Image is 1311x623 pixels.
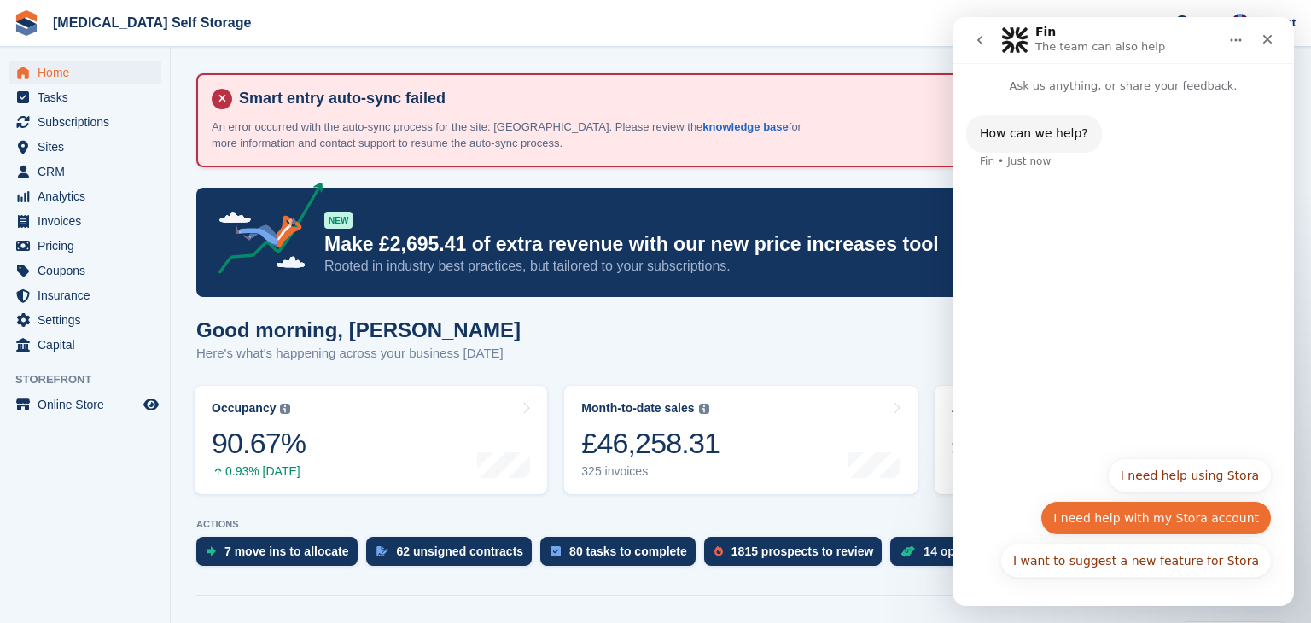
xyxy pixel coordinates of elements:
[1108,14,1142,31] span: Create
[324,212,353,229] div: NEW
[46,9,258,37] a: [MEDICAL_DATA] Self Storage
[38,184,140,208] span: Analytics
[38,61,140,84] span: Home
[1251,15,1296,32] span: Account
[581,426,720,461] div: £46,258.31
[366,537,541,574] a: 62 unsigned contracts
[212,464,306,479] div: 0.93% [DATE]
[224,544,349,558] div: 7 move ins to allocate
[38,110,140,134] span: Subscriptions
[38,259,140,282] span: Coupons
[952,464,1075,479] div: 19 invoices
[714,546,723,556] img: prospect-51fa495bee0391a8d652442698ab0144808aea92771e9ea1ae160a38d050c398.svg
[196,537,366,574] a: 7 move ins to allocate
[900,545,915,557] img: deal-1b604bf984904fb50ccaf53a9ad4b4a5d6e5aea283cecdc64d6e3604feb123c2.svg
[212,401,276,416] div: Occupancy
[581,464,720,479] div: 325 invoices
[1232,14,1249,31] img: Helen Walker
[204,183,323,280] img: price-adjustments-announcement-icon-8257ccfd72463d97f412b2fc003d46551f7dbcb40ab6d574587a9cd5c0d94...
[699,404,709,414] img: icon-info-grey-7440780725fd019a000dd9b08b2336e03edf1995a4989e88bcd33f0948082b44.svg
[1192,14,1216,31] span: Help
[890,537,1020,574] a: 14 open deals
[15,371,170,388] span: Storefront
[9,234,161,258] a: menu
[952,426,1075,461] div: £2,041.85
[9,209,161,233] a: menu
[704,537,891,574] a: 1815 prospects to review
[324,232,1136,257] p: Make £2,695.41 of extra revenue with our new price increases tool
[324,257,1136,276] p: Rooted in industry best practices, but tailored to your subscriptions.
[9,283,161,307] a: menu
[212,119,809,152] p: An error occurred with the auto-sync process for the site: [GEOGRAPHIC_DATA]. Please review the f...
[38,160,140,183] span: CRM
[232,89,1270,108] h4: Smart entry auto-sync failed
[9,110,161,134] a: menu
[9,85,161,109] a: menu
[702,120,788,133] a: knowledge base
[38,333,140,357] span: Capital
[9,61,161,84] a: menu
[14,10,39,36] img: stora-icon-8386f47178a22dfd0bd8f6a31ec36ba5ce8667c1dd55bd0f319d3a0aa187defe.svg
[581,401,694,416] div: Month-to-date sales
[551,546,561,556] img: task-75834270c22a3079a89374b754ae025e5fb1db73e45f91037f5363f120a921f8.svg
[38,283,140,307] span: Insurance
[9,135,161,159] a: menu
[38,209,140,233] span: Invoices
[196,519,1285,530] p: ACTIONS
[196,318,521,341] h1: Good morning, [PERSON_NAME]
[195,386,547,494] a: Occupancy 90.67% 0.93% [DATE]
[280,404,290,414] img: icon-info-grey-7440780725fd019a000dd9b08b2336e03edf1995a4989e88bcd33f0948082b44.svg
[9,184,161,208] a: menu
[924,544,1003,558] div: 14 open deals
[212,426,306,461] div: 90.67%
[9,393,161,416] a: menu
[196,344,521,364] p: Here's what's happening across your business [DATE]
[207,546,216,556] img: move_ins_to_allocate_icon-fdf77a2bb77ea45bf5b3d319d69a93e2d87916cf1d5bf7949dd705db3b84f3ca.svg
[569,544,687,558] div: 80 tasks to complete
[9,308,161,332] a: menu
[935,386,1287,494] a: Awaiting payment £2,041.85 19 invoices
[38,234,140,258] span: Pricing
[9,333,161,357] a: menu
[38,85,140,109] span: Tasks
[9,259,161,282] a: menu
[376,546,388,556] img: contract_signature_icon-13c848040528278c33f63329250d36e43548de30e8caae1d1a13099fd9432cc5.svg
[952,401,1054,416] div: Awaiting payment
[38,393,140,416] span: Online Store
[9,160,161,183] a: menu
[38,135,140,159] span: Sites
[141,394,161,415] a: Preview store
[397,544,524,558] div: 62 unsigned contracts
[564,386,917,494] a: Month-to-date sales £46,258.31 325 invoices
[38,308,140,332] span: Settings
[953,17,1294,606] iframe: Intercom live chat
[731,544,874,558] div: 1815 prospects to review
[540,537,704,574] a: 80 tasks to complete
